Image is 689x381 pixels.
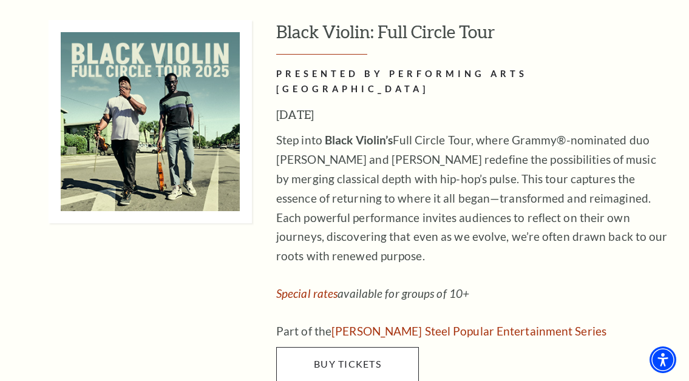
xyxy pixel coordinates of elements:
[331,324,606,338] a: Irwin Steel Popular Entertainment Series - open in a new tab
[314,358,381,369] span: Buy Tickets
[276,130,671,266] p: Step into
[276,286,469,300] em: available for groups of 10+
[276,322,671,341] p: Part of the
[276,133,668,263] span: Full Circle Tour, where Grammy®-nominated duo [PERSON_NAME] and [PERSON_NAME] redefine the possib...
[276,20,677,55] h3: Black Violin: Full Circle Tour
[49,20,252,223] img: Black Violin: Full Circle Tour
[276,67,671,97] h2: PRESENTED BY PERFORMING ARTS [GEOGRAPHIC_DATA]
[276,105,671,124] h3: [DATE]
[325,133,393,147] strong: Black Violin’s
[650,346,676,373] div: Accessibility Menu
[276,286,338,300] a: Special rates
[276,347,419,381] a: Buy Tickets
